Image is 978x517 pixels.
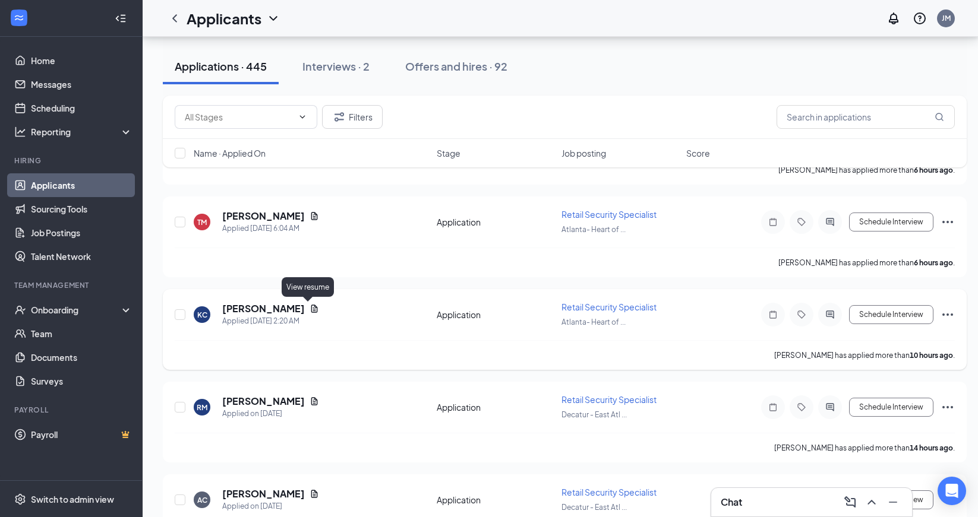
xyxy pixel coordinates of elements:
[31,345,132,369] a: Documents
[14,304,26,316] svg: UserCheck
[175,59,267,74] div: Applications · 445
[31,126,133,138] div: Reporting
[721,496,742,509] h3: Chat
[405,59,507,74] div: Offers and hires · 92
[437,309,554,321] div: Application
[849,305,933,324] button: Schedule Interview
[941,400,955,414] svg: Ellipses
[561,394,657,405] span: Retail Security Specialist
[222,223,319,234] div: Applied [DATE] 6:04 AM
[282,277,334,297] div: View resume
[115,12,127,24] svg: Collapse
[14,156,130,166] div: Hiring
[686,147,710,159] span: Score
[310,304,319,313] svg: Document
[766,402,780,412] svg: Note
[561,503,627,512] span: Decatur - East Atl ...
[14,280,130,290] div: Team Management
[794,402,809,412] svg: Tag
[849,212,933,231] button: Schedule Interview
[31,49,132,72] a: Home
[197,217,207,227] div: TM
[31,72,132,96] a: Messages
[31,369,132,393] a: Surveys
[777,105,955,129] input: Search in applications
[222,302,305,315] h5: [PERSON_NAME]
[910,351,953,360] b: 10 hours ago
[13,12,25,24] svg: WorkstreamLogo
[561,147,606,159] span: Job posting
[437,494,554,506] div: Application
[14,126,26,138] svg: Analysis
[310,211,319,221] svg: Document
[31,173,132,197] a: Applicants
[849,398,933,417] button: Schedule Interview
[197,310,207,320] div: KC
[938,477,966,505] div: Open Intercom Messenger
[222,315,319,327] div: Applied [DATE] 2:20 AM
[31,423,132,446] a: PayrollCrown
[823,402,837,412] svg: ActiveChat
[185,110,293,123] input: All Stages
[841,493,860,512] button: ComposeMessage
[310,397,319,406] svg: Document
[843,495,857,509] svg: ComposeMessage
[886,11,901,26] svg: Notifications
[823,217,837,227] svg: ActiveChat
[561,209,657,220] span: Retail Security Specialist
[31,197,132,221] a: Sourcing Tools
[31,304,122,316] div: Onboarding
[942,13,951,23] div: JM
[561,302,657,312] span: Retail Security Specialist
[561,487,657,497] span: Retail Security Specialist
[941,215,955,229] svg: Ellipses
[935,112,944,122] svg: MagnifyingGlass
[222,500,319,512] div: Applied on [DATE]
[437,401,554,413] div: Application
[187,8,261,28] h1: Applicants
[31,493,114,505] div: Switch to admin view
[194,147,266,159] span: Name · Applied On
[914,258,953,267] b: 6 hours ago
[884,493,903,512] button: Minimize
[197,495,207,505] div: AC
[31,221,132,245] a: Job Postings
[778,258,955,268] p: [PERSON_NAME] has applied more than .
[823,310,837,319] svg: ActiveChat
[222,408,319,420] div: Applied on [DATE]
[31,322,132,345] a: Team
[886,495,900,509] svg: Minimize
[168,11,182,26] svg: ChevronLeft
[31,96,132,120] a: Scheduling
[14,405,130,415] div: Payroll
[561,318,626,326] span: Atlanta- Heart of ...
[437,147,460,159] span: Stage
[910,443,953,452] b: 14 hours ago
[322,105,383,129] button: Filter Filters
[794,217,809,227] svg: Tag
[14,493,26,505] svg: Settings
[794,310,809,319] svg: Tag
[266,11,280,26] svg: ChevronDown
[332,110,346,124] svg: Filter
[865,495,879,509] svg: ChevronUp
[913,11,927,26] svg: QuestionInfo
[766,217,780,227] svg: Note
[766,310,780,319] svg: Note
[310,489,319,499] svg: Document
[222,487,305,500] h5: [PERSON_NAME]
[302,59,370,74] div: Interviews · 2
[31,245,132,268] a: Talent Network
[561,410,627,419] span: Decatur - East Atl ...
[774,350,955,360] p: [PERSON_NAME] has applied more than .
[197,402,207,413] div: RM
[941,307,955,322] svg: Ellipses
[774,443,955,453] p: [PERSON_NAME] has applied more than .
[222,395,305,408] h5: [PERSON_NAME]
[298,112,307,122] svg: ChevronDown
[222,210,305,223] h5: [PERSON_NAME]
[561,225,626,234] span: Atlanta- Heart of ...
[862,493,881,512] button: ChevronUp
[437,216,554,228] div: Application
